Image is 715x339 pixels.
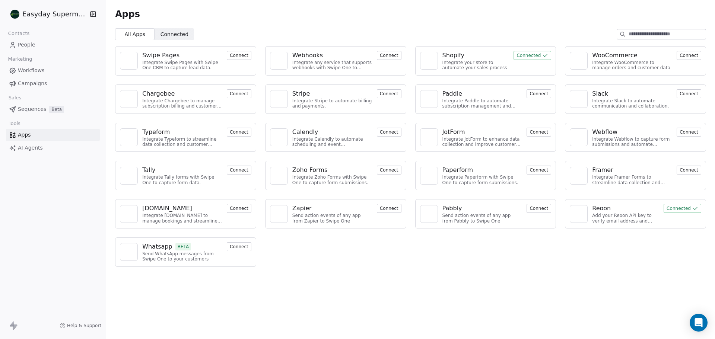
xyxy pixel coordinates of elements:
[142,242,222,251] a: WhatsappBETA
[292,89,372,98] a: Stripe
[592,128,617,137] div: Webflow
[442,51,509,60] a: Shopify
[18,67,45,74] span: Workflows
[292,166,327,175] div: Zoho Forms
[570,52,588,70] a: NA
[592,175,672,185] div: Integrate Framer Forms to streamline data collection and customer engagement.
[18,105,46,113] span: Sequences
[690,314,708,332] div: Open Intercom Messenger
[423,55,435,66] img: NA
[527,128,551,135] a: Connect
[377,166,401,173] a: Connect
[227,51,251,60] button: Connect
[592,98,672,109] div: Integrate Slack to automate communication and collaboration.
[527,205,551,212] a: Connect
[292,89,310,98] div: Stripe
[273,170,285,181] img: NA
[227,166,251,173] a: Connect
[18,131,31,139] span: Apps
[592,137,672,147] div: Integrate Webflow to capture form submissions and automate customer engagement.
[527,204,551,213] button: Connect
[592,213,659,224] div: Add your Reoon API key to verify email address and reduce bounces
[6,129,100,141] a: Apps
[49,106,64,113] span: Beta
[142,128,222,137] a: Typeform
[142,89,222,98] a: Chargebee
[5,118,23,129] span: Tools
[592,89,672,98] a: Slack
[292,204,312,213] div: Zapier
[273,208,285,220] img: NA
[664,204,701,213] button: Connected
[5,28,33,39] span: Contacts
[227,89,251,98] button: Connect
[592,204,659,213] a: Reoon
[592,51,672,60] a: WooCommerce
[142,242,172,251] div: Whatsapp
[514,51,551,60] button: Connected
[677,128,701,137] button: Connect
[377,90,401,97] a: Connect
[142,166,222,175] a: Tally
[123,208,134,220] img: NA
[123,132,134,143] img: NA
[120,128,138,146] a: NA
[442,89,522,98] a: Paddle
[527,128,551,137] button: Connect
[592,166,672,175] a: Framer
[292,98,372,109] div: Integrate Stripe to automate billing and payments.
[6,103,100,115] a: SequencesBeta
[123,93,134,105] img: NA
[573,93,584,105] img: NA
[292,51,323,60] div: Webhooks
[377,52,401,59] a: Connect
[377,128,401,135] a: Connect
[420,205,438,223] a: NA
[142,204,192,213] div: [DOMAIN_NAME]
[270,128,288,146] a: NA
[677,166,701,173] a: Connect
[123,170,134,181] img: NA
[142,60,222,71] div: Integrate Swipe Pages with Swipe One CRM to capture lead data.
[514,52,551,59] a: Connected
[442,213,522,224] div: Send action events of any app from Pabbly to Swipe One
[292,166,372,175] a: Zoho Forms
[420,128,438,146] a: NA
[120,243,138,261] a: NA
[270,90,288,108] a: NA
[142,251,222,262] div: Send WhatsApp messages from Swipe One to your customers
[423,208,435,220] img: NA
[5,54,35,65] span: Marketing
[273,93,285,105] img: NA
[10,10,19,19] img: 500x500%20-%20Dark%20-%20Social%20Media.svg
[115,9,140,20] span: Apps
[442,204,462,213] div: Pabbly
[175,243,191,250] span: BETA
[227,90,251,97] a: Connect
[442,166,473,175] div: Paperform
[227,166,251,175] button: Connect
[142,89,175,98] div: Chargebee
[423,132,435,143] img: NA
[423,93,435,105] img: NA
[227,128,251,135] a: Connect
[227,204,251,213] button: Connect
[270,205,288,223] a: NA
[292,128,372,137] a: Calendly
[377,166,401,175] button: Connect
[142,98,222,109] div: Integrate Chargebee to manage subscription billing and customer data.
[442,128,522,137] a: JotForm
[270,52,288,70] a: NA
[377,204,401,213] button: Connect
[120,205,138,223] a: NA
[677,51,701,60] button: Connect
[442,128,465,137] div: JotForm
[377,51,401,60] button: Connect
[18,41,35,49] span: People
[677,166,701,175] button: Connect
[18,144,43,152] span: AI Agents
[677,52,701,59] a: Connect
[442,137,522,147] div: Integrate JotForm to enhance data collection and improve customer engagement.
[142,166,155,175] div: Tally
[18,80,47,87] span: Campaigns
